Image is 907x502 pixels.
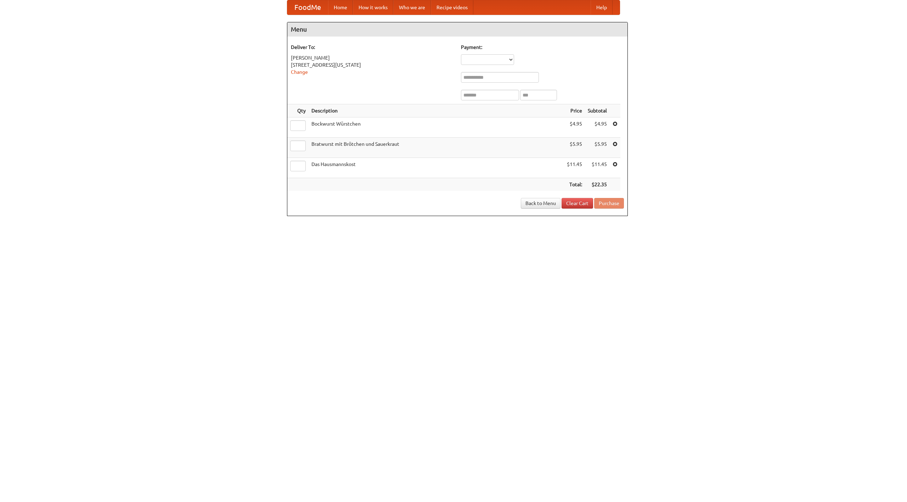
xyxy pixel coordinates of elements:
[309,117,564,138] td: Bockwurst Würstchen
[585,138,610,158] td: $5.95
[309,158,564,178] td: Das Hausmannskost
[287,0,328,15] a: FoodMe
[353,0,393,15] a: How it works
[287,22,627,37] h4: Menu
[287,104,309,117] th: Qty
[562,198,593,209] a: Clear Cart
[585,178,610,191] th: $22.35
[564,138,585,158] td: $5.95
[291,61,454,68] div: [STREET_ADDRESS][US_STATE]
[521,198,560,209] a: Back to Menu
[564,178,585,191] th: Total:
[309,104,564,117] th: Description
[594,198,624,209] button: Purchase
[591,0,613,15] a: Help
[564,158,585,178] td: $11.45
[291,44,454,51] h5: Deliver To:
[461,44,624,51] h5: Payment:
[393,0,431,15] a: Who we are
[585,158,610,178] td: $11.45
[291,54,454,61] div: [PERSON_NAME]
[564,117,585,138] td: $4.95
[585,117,610,138] td: $4.95
[564,104,585,117] th: Price
[431,0,473,15] a: Recipe videos
[309,138,564,158] td: Bratwurst mit Brötchen und Sauerkraut
[328,0,353,15] a: Home
[585,104,610,117] th: Subtotal
[291,69,308,75] a: Change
